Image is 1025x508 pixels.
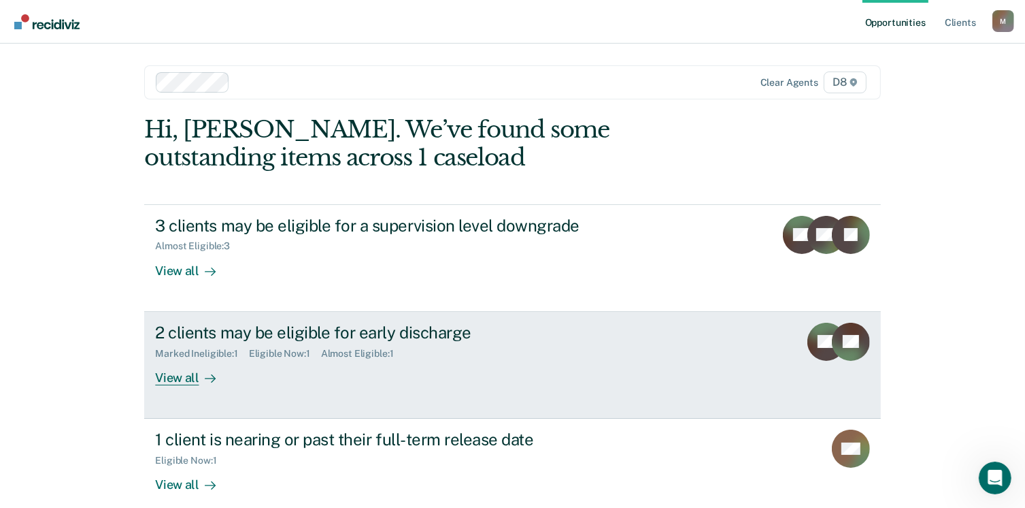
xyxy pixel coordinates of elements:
[979,462,1011,494] iframe: Intercom live chat
[992,10,1014,32] div: M
[155,240,241,252] div: Almost Eligible : 3
[155,348,248,360] div: Marked Ineligible : 1
[155,216,633,236] div: 3 clients may be eligible for a supervision level downgrade
[249,348,321,360] div: Eligible Now : 1
[155,323,633,343] div: 2 clients may be eligible for early discharge
[321,348,405,360] div: Almost Eligible : 1
[155,359,231,385] div: View all
[992,10,1014,32] button: Profile dropdown button
[144,116,733,172] div: Hi, [PERSON_NAME]. We’ve found some outstanding items across 1 caseload
[144,312,880,419] a: 2 clients may be eligible for early dischargeMarked Ineligible:1Eligible Now:1Almost Eligible:1Vi...
[144,204,880,312] a: 3 clients may be eligible for a supervision level downgradeAlmost Eligible:3View all
[155,466,231,493] div: View all
[155,430,633,449] div: 1 client is nearing or past their full-term release date
[824,72,867,93] span: D8
[760,77,818,89] div: Clear agents
[155,252,231,279] div: View all
[155,455,227,466] div: Eligible Now : 1
[14,14,80,29] img: Recidiviz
